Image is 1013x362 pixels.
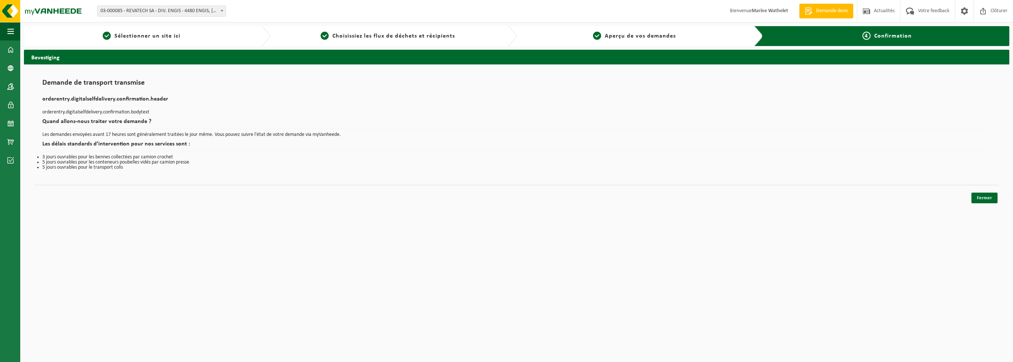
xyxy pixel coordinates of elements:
[42,96,991,106] h2: orderentry.digitalselfdelivery.confirmation.header
[874,33,912,39] span: Confirmation
[971,193,998,203] a: Fermer
[103,32,111,40] span: 1
[332,33,455,39] span: Choisissiez les flux de déchets et récipients
[28,32,255,41] a: 1Sélectionner un site ici
[114,33,180,39] span: Sélectionner un site ici
[520,32,748,41] a: 3Aperçu de vos demandes
[42,165,991,170] li: 5 jours ouvrables pour le transport colis
[42,141,991,151] h2: Les délais standards d’intervention pour nos services sont :
[752,8,788,14] strong: Marine Wathelet
[42,110,991,115] p: orderentry.digitalselfdelivery.confirmation.bodytext
[42,79,991,91] h1: Demande de transport transmise
[42,132,991,137] p: Les demandes envoyées avant 17 heures sont généralement traitées le jour même. Vous pouvez suivre...
[321,32,329,40] span: 2
[42,155,991,160] li: 3 jours ouvrables pour les bennes collectées par camion crochet
[862,32,871,40] span: 4
[274,32,502,41] a: 2Choisissiez les flux de déchets et récipients
[42,119,991,129] h2: Quand allons-nous traiter votre demande ?
[799,4,853,18] a: Demande devis
[98,6,226,16] span: 03-000085 - REVATECH SA - DIV. ENGIS - 4480 ENGIS, RUE DU PARC INDUSTRIEL 2
[814,7,850,15] span: Demande devis
[605,33,676,39] span: Aperçu de vos demandes
[593,32,601,40] span: 3
[24,50,1009,64] h2: Bevestiging
[42,160,991,165] li: 5 jours ouvrables pour les conteneurs poubelles vidés par camion presse
[97,6,226,17] span: 03-000085 - REVATECH SA - DIV. ENGIS - 4480 ENGIS, RUE DU PARC INDUSTRIEL 2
